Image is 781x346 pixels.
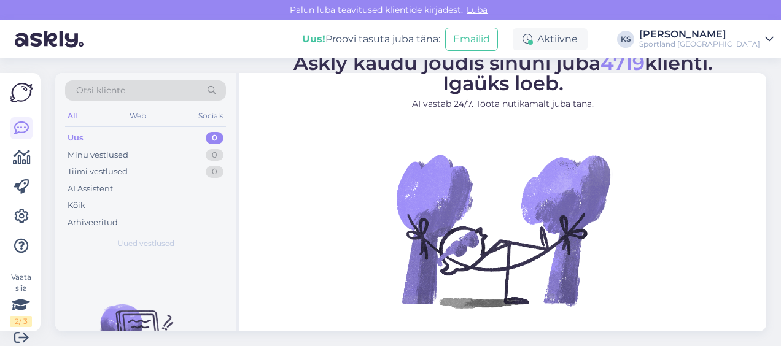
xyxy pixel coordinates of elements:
img: No Chat active [392,120,613,341]
div: Uus [68,132,84,144]
div: 0 [206,132,223,144]
div: Vaata siia [10,272,32,327]
div: 2 / 3 [10,316,32,327]
div: Arhiveeritud [68,217,118,229]
span: Luba [463,4,491,15]
span: Uued vestlused [117,238,174,249]
a: [PERSON_NAME]Sportland [GEOGRAPHIC_DATA] [639,29,774,49]
div: KS [617,31,634,48]
div: Web [127,108,149,124]
div: Sportland [GEOGRAPHIC_DATA] [639,39,760,49]
div: All [65,108,79,124]
div: Tiimi vestlused [68,166,128,178]
span: 4719 [600,51,645,75]
span: Askly kaudu jõudis sinuni juba klienti. Igaüks loeb. [293,51,713,95]
div: Socials [196,108,226,124]
b: Uus! [302,33,325,45]
button: Emailid [445,28,498,51]
div: AI Assistent [68,183,113,195]
img: Askly Logo [10,83,33,102]
div: [PERSON_NAME] [639,29,760,39]
div: Proovi tasuta juba täna: [302,32,440,47]
div: Kõik [68,199,85,212]
div: Minu vestlused [68,149,128,161]
div: 0 [206,149,223,161]
div: Aktiivne [513,28,588,50]
p: AI vastab 24/7. Tööta nutikamalt juba täna. [293,98,713,110]
div: 0 [206,166,223,178]
span: Otsi kliente [76,84,125,97]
